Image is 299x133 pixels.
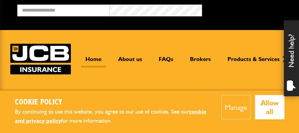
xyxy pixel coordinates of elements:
button: Allow all [255,95,284,119]
div: Need help? [284,20,299,96]
a: JCB Insurance Services [10,44,71,74]
a: Products & Services [223,56,284,68]
a: FAQs [154,56,178,68]
a: Home [81,56,106,68]
button: Manage [221,95,251,119]
a: About us [114,56,147,68]
p: By continuing to use this website, you agree to our use of cookies. See our for more information. [15,107,213,126]
h2: Cookie Policy [15,98,213,107]
button: Broker Login [202,5,294,14]
a: Brokers [185,56,215,68]
img: JCB Insurance Services logo [10,44,71,74]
